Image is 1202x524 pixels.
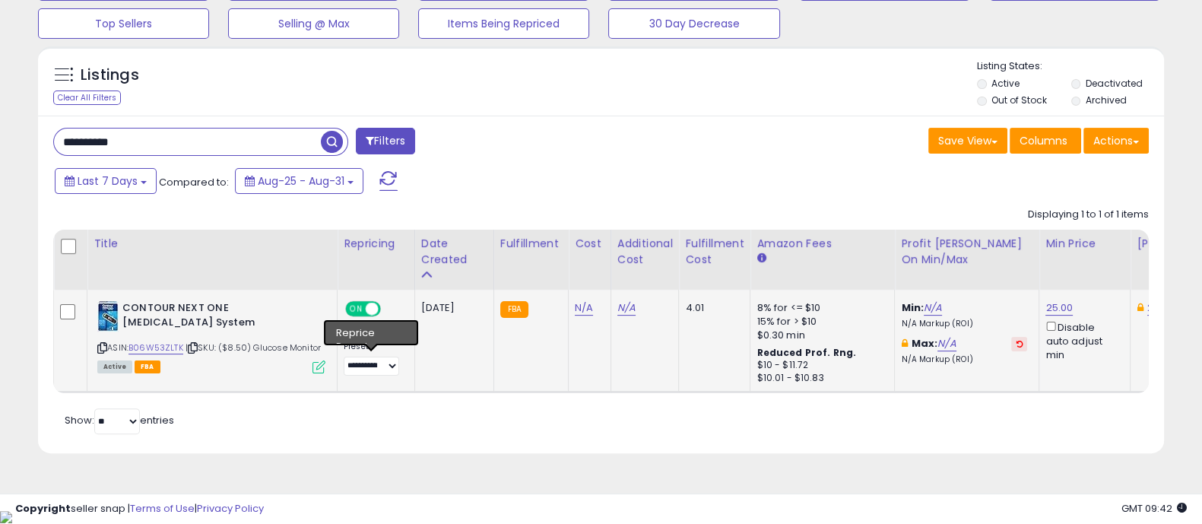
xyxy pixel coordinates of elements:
button: 30 Day Decrease [608,8,779,39]
b: Max: [912,336,938,351]
div: $10.01 - $10.83 [756,372,883,385]
div: Fulfillment [500,236,562,252]
a: N/A [575,300,593,316]
button: Items Being Repriced [418,8,589,39]
p: N/A Markup (ROI) [901,354,1027,365]
b: Reduced Prof. Rng. [756,346,856,359]
div: Amazon AI * [344,325,403,338]
b: CONTOUR NEXT ONE [MEDICAL_DATA] System [122,301,307,333]
div: 4.01 [685,301,738,315]
button: Save View [928,128,1007,154]
a: N/A [924,300,942,316]
a: B06W53ZLTK [128,341,183,354]
div: Profit [PERSON_NAME] on Min/Max [901,236,1032,268]
a: 29.99 [1147,300,1175,316]
button: Aug-25 - Aug-31 [235,168,363,194]
img: 41pNSdPxumL._SL40_.jpg [97,301,119,332]
div: seller snap | | [15,502,264,516]
p: N/A Markup (ROI) [901,319,1027,329]
div: Min Price [1045,236,1124,252]
label: Deactivated [1085,77,1142,90]
div: ASIN: [97,301,325,372]
div: 8% for <= $10 [756,301,883,315]
div: Fulfillment Cost [685,236,744,268]
div: Amazon Fees [756,236,888,252]
strong: Copyright [15,501,71,516]
b: Min: [901,300,924,315]
a: Terms of Use [130,501,195,516]
span: FBA [135,360,160,373]
label: Out of Stock [991,94,1047,106]
a: N/A [617,300,636,316]
button: Top Sellers [38,8,209,39]
a: 25.00 [1045,300,1073,316]
a: N/A [937,336,956,351]
div: Title [94,236,331,252]
div: Disable auto adjust min [1045,319,1118,362]
label: Active [991,77,1020,90]
button: Selling @ Max [228,8,399,39]
h5: Listings [81,65,139,86]
div: Cost [575,236,604,252]
span: Show: entries [65,413,174,427]
div: 15% for > $10 [756,315,883,329]
button: Filters [356,128,415,154]
span: OFF [379,303,403,316]
small: Amazon Fees. [756,252,766,265]
a: Privacy Policy [197,501,264,516]
span: | SKU: ($8.50) Glucose Monitor [186,341,321,354]
button: Actions [1083,128,1149,154]
button: Columns [1010,128,1081,154]
span: Compared to: [159,175,229,189]
label: Archived [1085,94,1126,106]
div: Repricing [344,236,408,252]
small: FBA [500,301,528,318]
span: Aug-25 - Aug-31 [258,173,344,189]
div: $0.30 min [756,329,883,342]
span: All listings currently available for purchase on Amazon [97,360,132,373]
div: Displaying 1 to 1 of 1 items [1028,208,1149,222]
th: The percentage added to the cost of goods (COGS) that forms the calculator for Min & Max prices. [895,230,1039,290]
button: Last 7 Days [55,168,157,194]
span: Columns [1020,133,1067,148]
span: ON [347,303,366,316]
div: Preset: [344,341,403,375]
p: Listing States: [977,59,1164,74]
div: Date Created [421,236,487,268]
div: Additional Cost [617,236,673,268]
div: [DATE] [421,301,482,315]
span: 2025-09-8 09:42 GMT [1121,501,1187,516]
div: $10 - $11.72 [756,359,883,372]
div: Clear All Filters [53,91,121,105]
span: Last 7 Days [78,173,138,189]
